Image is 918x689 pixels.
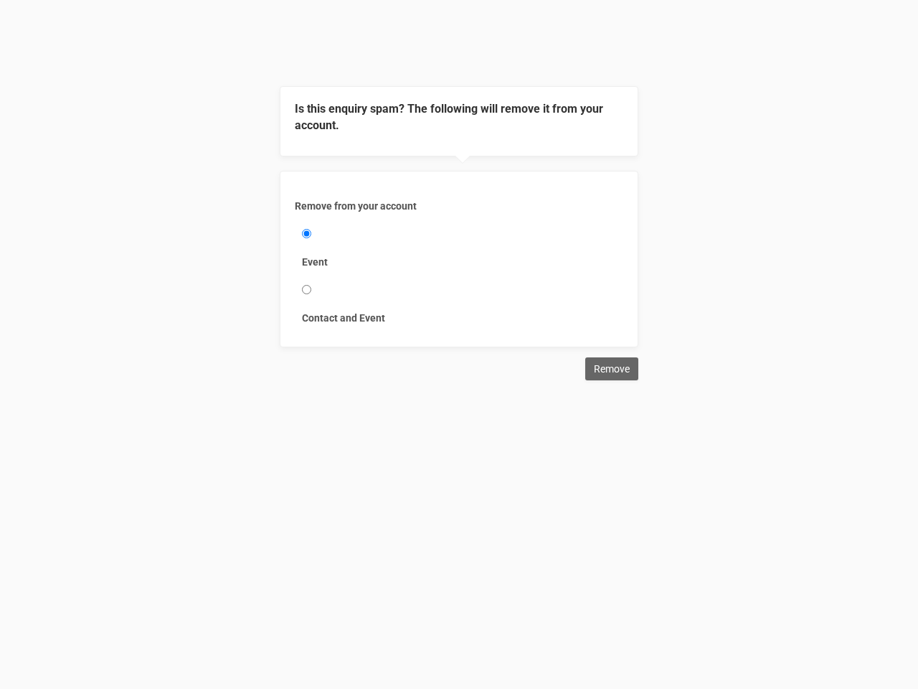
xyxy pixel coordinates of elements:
input: Remove [585,357,638,380]
input: Event [302,229,311,238]
label: Event [302,255,616,269]
legend: Is this enquiry spam? The following will remove it from your account. [295,101,623,134]
label: Remove from your account [295,199,623,213]
label: Contact and Event [302,311,616,325]
input: Contact and Event [302,285,311,294]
